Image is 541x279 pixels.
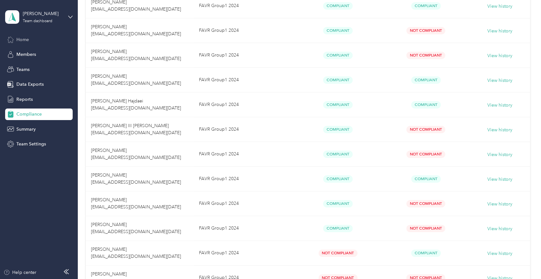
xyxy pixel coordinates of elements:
span: Compliant [411,249,441,257]
td: FAVR Group1 2024 [194,68,294,92]
button: View history [487,176,512,183]
span: Not Compliant [319,249,357,257]
span: Teams [16,66,30,73]
span: Compliant [411,175,441,183]
span: Home [16,36,29,43]
span: Not Compliant [406,52,445,59]
span: Compliant [323,52,353,59]
span: Compliant [323,27,353,34]
button: View history [487,250,512,257]
span: [PERSON_NAME] III [PERSON_NAME] [EMAIL_ADDRESS][DOMAIN_NAME][DATE] [91,123,181,135]
button: Help center [4,269,36,276]
td: FAVR Group1 2024 [194,18,294,43]
button: View history [487,102,512,109]
span: Not Compliant [406,225,445,232]
td: FAVR Group1 2024 [194,117,294,142]
span: Not Compliant [406,126,445,133]
span: Compliant [411,2,441,10]
div: Team dashboard [23,19,52,23]
span: [PERSON_NAME] Hajdaei [EMAIL_ADDRESS][DOMAIN_NAME][DATE] [91,98,181,111]
button: View history [487,28,512,35]
td: FAVR Group1 2024 [194,167,294,191]
span: [PERSON_NAME] [EMAIL_ADDRESS][DOMAIN_NAME][DATE] [91,49,181,61]
button: View history [487,201,512,208]
span: [PERSON_NAME] [EMAIL_ADDRESS][DOMAIN_NAME][DATE] [91,197,181,210]
span: [PERSON_NAME] [EMAIL_ADDRESS][DOMAIN_NAME][DATE] [91,24,181,37]
span: Compliance [16,111,42,118]
td: FAVR Group1 2024 [194,216,294,241]
span: [PERSON_NAME] [EMAIL_ADDRESS][DOMAIN_NAME][DATE] [91,247,181,259]
span: Team Settings [16,141,46,147]
button: View history [487,3,512,10]
span: Not Compliant [406,200,445,207]
button: View history [487,126,512,134]
span: Compliant [411,101,441,109]
button: View history [487,77,512,84]
span: [PERSON_NAME] [EMAIL_ADDRESS][DOMAIN_NAME][DATE] [91,74,181,86]
span: Compliant [323,126,353,133]
button: View history [487,225,512,232]
span: Not Compliant [406,27,445,34]
span: Members [16,51,36,58]
td: FAVR Group1 2024 [194,92,294,117]
button: View history [487,52,512,59]
span: Compliant [323,76,353,84]
span: Data Exports [16,81,44,88]
span: Compliant [323,2,353,10]
span: [PERSON_NAME] [EMAIL_ADDRESS][DOMAIN_NAME][DATE] [91,222,181,234]
span: Compliant [323,151,353,158]
span: Compliant [323,200,353,207]
span: Compliant [323,225,353,232]
span: Not Compliant [406,151,445,158]
td: FAVR Group1 2024 [194,142,294,167]
button: View history [487,151,512,158]
td: FAVR Group1 2024 [194,43,294,68]
span: Compliant [411,76,441,84]
iframe: Everlance-gr Chat Button Frame [505,243,541,279]
td: FAVR Group1 2024 [194,191,294,216]
span: Summary [16,126,36,133]
span: [PERSON_NAME] [EMAIL_ADDRESS][DOMAIN_NAME][DATE] [91,172,181,185]
div: [PERSON_NAME] [23,10,63,17]
span: Compliant [323,101,353,109]
span: Reports [16,96,33,103]
td: FAVR Group1 2024 [194,241,294,266]
span: Compliant [323,175,353,183]
span: [PERSON_NAME] [EMAIL_ADDRESS][DOMAIN_NAME][DATE] [91,148,181,160]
